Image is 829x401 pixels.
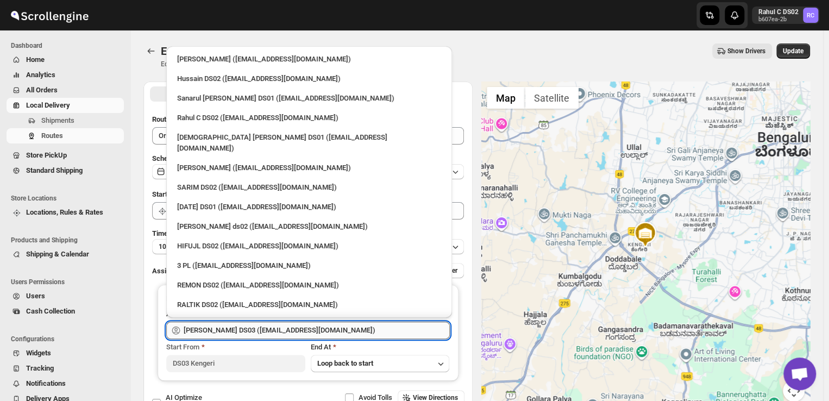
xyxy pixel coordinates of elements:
[177,221,441,232] div: [PERSON_NAME] ds02 ([EMAIL_ADDRESS][DOMAIN_NAME])
[143,43,159,59] button: Routes
[150,86,307,102] button: All Route Options
[317,359,373,367] span: Loop back to start
[166,127,452,157] li: Islam Laskar DS01 (vixib74172@ikowat.com)
[11,41,125,50] span: Dashboard
[166,177,452,196] li: SARIM DS02 (xititor414@owlny.com)
[7,361,124,376] button: Tracking
[177,260,441,271] div: 3 PL ([EMAIL_ADDRESS][DOMAIN_NAME])
[26,208,103,216] span: Locations, Rules & Rates
[166,255,452,274] li: 3 PL (hello@home-run.co)
[7,304,124,319] button: Cash Collection
[26,151,67,159] span: Store PickUp
[758,8,799,16] p: Rahul C DS02
[26,307,75,315] span: Cash Collection
[177,182,441,193] div: SARIM DS02 ([EMAIL_ADDRESS][DOMAIN_NAME])
[7,128,124,143] button: Routes
[7,289,124,304] button: Users
[525,87,579,109] button: Show satellite imagery
[177,202,441,212] div: [DATE] DS01 ([EMAIL_ADDRESS][DOMAIN_NAME])
[41,131,63,140] span: Routes
[26,71,55,79] span: Analytics
[177,162,441,173] div: [PERSON_NAME] ([EMAIL_ADDRESS][DOMAIN_NAME])
[166,343,199,351] span: Start From
[11,278,125,286] span: Users Permissions
[161,60,249,68] p: Edit/update your created route
[487,87,525,109] button: Show street map
[166,314,452,333] li: Sangam DS01 (relov34542@lassora.com)
[166,294,452,314] li: RALTIK DS02 (cecih54531@btcours.com)
[166,68,452,87] li: Hussain DS02 (jarav60351@abatido.com)
[807,12,814,19] text: RC
[177,54,441,65] div: [PERSON_NAME] ([EMAIL_ADDRESS][DOMAIN_NAME])
[712,43,772,59] button: Show Drivers
[26,55,45,64] span: Home
[410,266,457,275] span: Add More Driver
[166,216,452,235] li: Rashidul ds02 (vaseno4694@minduls.com)
[177,93,441,104] div: Sanarul [PERSON_NAME] DS01 ([EMAIL_ADDRESS][DOMAIN_NAME])
[152,164,464,179] button: [DATE]|[DATE]
[177,241,441,252] div: HIFUJL DS02 ([EMAIL_ADDRESS][DOMAIN_NAME])
[783,358,816,390] div: Open chat
[166,274,452,294] li: REMON DS02 (kesame7468@btcours.com)
[727,47,765,55] span: Show Drivers
[41,116,74,124] span: Shipments
[7,113,124,128] button: Shipments
[166,235,452,255] li: HIFUJL DS02 (cepali9173@intady.com)
[166,87,452,107] li: Sanarul Haque DS01 (fefifag638@adosnan.com)
[26,292,45,300] span: Users
[7,52,124,67] button: Home
[166,107,452,127] li: Rahul C DS02 (rahul.chopra@home-run.co)
[7,83,124,98] button: All Orders
[177,73,441,84] div: Hussain DS02 ([EMAIL_ADDRESS][DOMAIN_NAME])
[184,322,450,339] input: Search assignee
[9,2,90,29] img: ScrollEngine
[177,299,441,310] div: RALTIK DS02 ([EMAIL_ADDRESS][DOMAIN_NAME])
[177,280,441,291] div: REMON DS02 ([EMAIL_ADDRESS][DOMAIN_NAME])
[152,115,190,123] span: Route Name
[758,16,799,23] p: b607ea-2b
[159,242,191,251] span: 10 minutes
[7,205,124,220] button: Locations, Rules & Rates
[177,132,441,154] div: [DEMOGRAPHIC_DATA] [PERSON_NAME] DS01 ([EMAIL_ADDRESS][DOMAIN_NAME])
[803,8,818,23] span: Rahul C DS02
[783,47,803,55] span: Update
[26,86,58,94] span: All Orders
[311,342,450,353] div: End At
[166,157,452,177] li: Vikas Rathod (lolegiy458@nalwan.com)
[152,239,464,254] button: 10 minutes
[311,355,450,372] button: Loop back to start
[166,196,452,216] li: Raja DS01 (gasecig398@owlny.com)
[161,45,210,58] span: Edit Route
[26,364,54,372] span: Tracking
[26,349,51,357] span: Widgets
[152,267,181,275] span: Assign to
[7,67,124,83] button: Analytics
[11,335,125,343] span: Configurations
[7,247,124,262] button: Shipping & Calendar
[152,190,238,198] span: Start Location (Warehouse)
[26,250,89,258] span: Shipping & Calendar
[11,236,125,245] span: Products and Shipping
[11,194,125,203] span: Store Locations
[7,376,124,391] button: Notifications
[7,346,124,361] button: Widgets
[26,379,66,387] span: Notifications
[166,51,452,68] li: Rahul Chopra (pukhraj@home-run.co)
[177,112,441,123] div: Rahul C DS02 ([EMAIL_ADDRESS][DOMAIN_NAME])
[26,101,70,109] span: Local Delivery
[752,7,819,24] button: User menu
[26,166,83,174] span: Standard Shipping
[152,229,196,237] span: Time Per Stop
[152,127,464,145] input: Eg: Bengaluru Route
[152,154,196,162] span: Scheduled for
[776,43,810,59] button: Update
